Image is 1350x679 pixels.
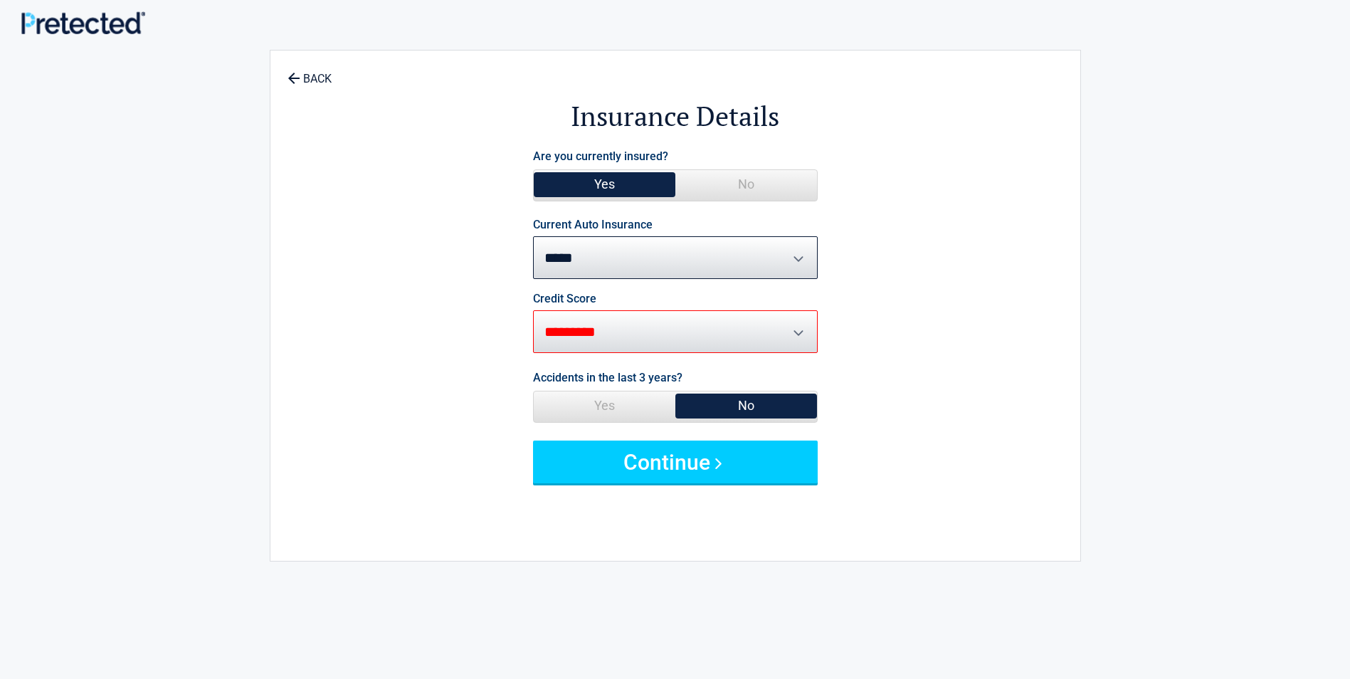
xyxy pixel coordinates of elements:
a: BACK [285,60,334,85]
span: Yes [534,170,675,199]
span: No [675,391,817,420]
h2: Insurance Details [349,98,1002,135]
label: Credit Score [533,293,596,305]
span: Yes [534,391,675,420]
label: Current Auto Insurance [533,219,653,231]
label: Are you currently insured? [533,147,668,166]
label: Accidents in the last 3 years? [533,368,682,387]
button: Continue [533,441,818,483]
span: No [675,170,817,199]
img: Main Logo [21,11,145,33]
